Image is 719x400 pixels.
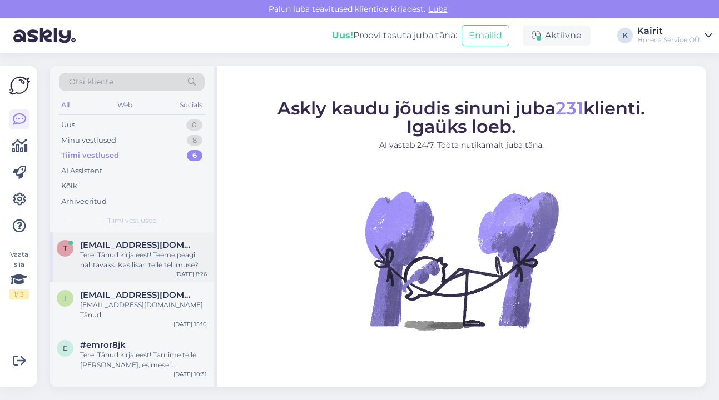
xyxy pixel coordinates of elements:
span: #emror8jk [80,340,126,350]
div: 6 [187,150,202,161]
span: info@lafermata.ee [80,290,196,300]
div: Tere! Tänud kirja eest! Tarnime teile [PERSON_NAME], esimesel võimalusel ja eemaldasin tellimusel... [80,350,207,370]
div: 8 [187,135,202,146]
div: [DATE] 10:31 [173,370,207,378]
div: Tere! Tänud kirja eest! Teeme peagi nähtavaks. Kas lisan teile tellimuse? [80,250,207,270]
span: Tiimi vestlused [107,216,157,226]
div: Horeca Service OÜ [637,36,700,44]
div: 1 / 3 [9,289,29,299]
div: All [59,98,72,112]
div: Vaata siia [9,249,29,299]
button: Emailid [462,25,509,46]
div: [EMAIL_ADDRESS][DOMAIN_NAME] Tänud! [80,300,207,320]
div: Kairit [637,27,700,36]
span: Otsi kliente [69,76,113,88]
span: tartu.kjpg@daily.ee [80,240,196,250]
span: e [63,344,67,352]
div: 0 [186,119,202,131]
div: Kõik [61,181,77,192]
div: Uus [61,119,75,131]
div: Aktiivne [523,26,591,46]
span: Askly kaudu jõudis sinuni juba klienti. Igaüks loeb. [277,97,645,137]
div: K [617,28,633,43]
img: No Chat active [361,160,562,360]
div: Socials [177,98,205,112]
p: AI vastab 24/7. Tööta nutikamalt juba täna. [277,139,645,151]
span: i [64,294,66,302]
span: t [63,244,67,252]
div: Web [115,98,135,112]
div: AI Assistent [61,166,102,177]
div: [DATE] 8:26 [175,270,207,278]
span: Luba [425,4,451,14]
div: Tiimi vestlused [61,150,119,161]
div: Arhiveeritud [61,196,107,207]
b: Uus! [332,30,353,41]
div: Minu vestlused [61,135,116,146]
div: Proovi tasuta juba täna: [332,29,457,42]
a: KairitHoreca Service OÜ [637,27,712,44]
div: [DATE] 15:10 [173,320,207,328]
img: Askly Logo [9,75,30,96]
span: 231 [556,97,583,119]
